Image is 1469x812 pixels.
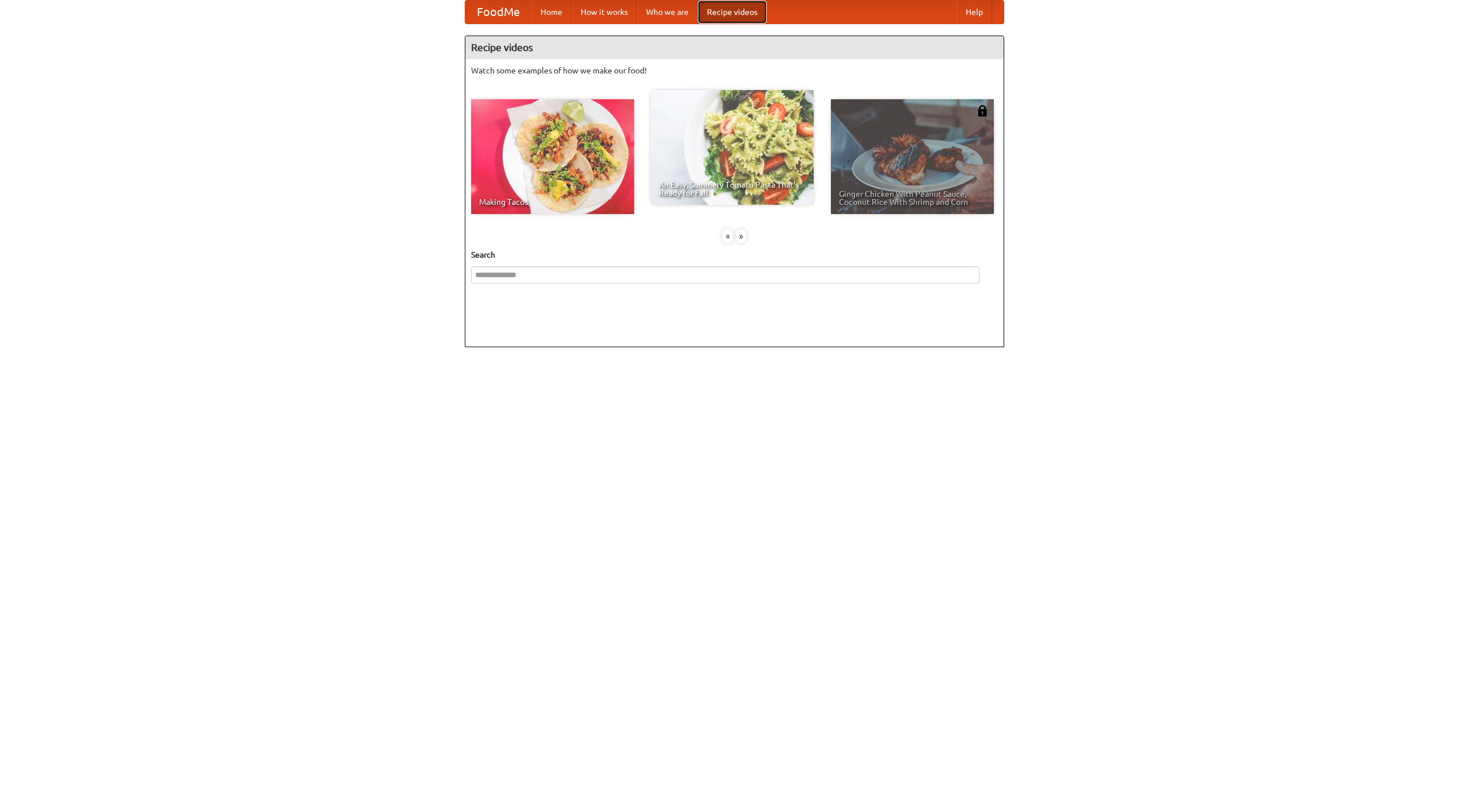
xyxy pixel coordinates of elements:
p: Watch some examples of how we make our food! [471,65,998,76]
h5: Search [471,249,998,261]
a: Help [957,1,992,24]
a: How it works [572,1,637,24]
a: Making Tacos [471,99,634,214]
div: « [722,229,733,243]
a: Home [531,1,572,24]
span: Making Tacos [479,198,626,206]
a: Who we are [637,1,698,24]
a: Recipe videos [698,1,767,24]
h4: Recipe videos [465,36,1004,59]
a: FoodMe [465,1,531,24]
a: An Easy, Summery Tomato Pasta That's Ready for Fall [651,90,814,205]
span: An Easy, Summery Tomato Pasta That's Ready for Fall [659,181,806,197]
div: » [736,229,747,243]
img: 483408.png [977,105,988,116]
